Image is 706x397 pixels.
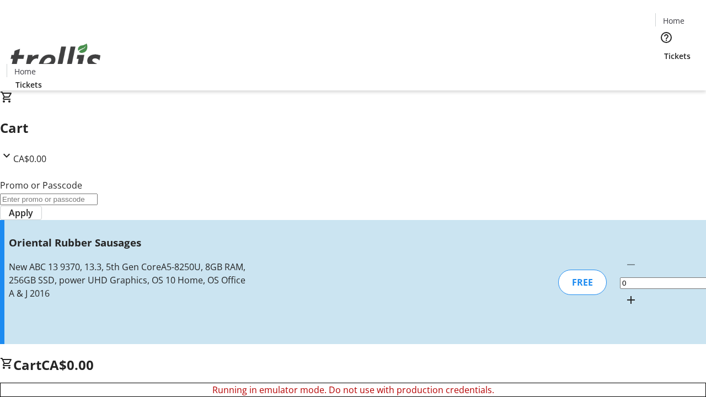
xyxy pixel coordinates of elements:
[655,26,677,49] button: Help
[655,62,677,84] button: Cart
[9,206,33,219] span: Apply
[7,31,105,87] img: Orient E2E Organization KGk6gSvObC's Logo
[664,50,691,62] span: Tickets
[41,356,94,374] span: CA$0.00
[558,270,607,295] div: FREE
[663,15,684,26] span: Home
[13,153,46,165] span: CA$0.00
[15,79,42,90] span: Tickets
[14,66,36,77] span: Home
[7,79,51,90] a: Tickets
[620,289,642,311] button: Increment by one
[9,260,250,300] div: New ABC 13 9370, 13.3, 5th Gen CoreA5-8250U, 8GB RAM, 256GB SSD, power UHD Graphics, OS 10 Home, ...
[655,50,699,62] a: Tickets
[9,235,250,250] h3: Oriental Rubber Sausages
[656,15,691,26] a: Home
[7,66,42,77] a: Home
